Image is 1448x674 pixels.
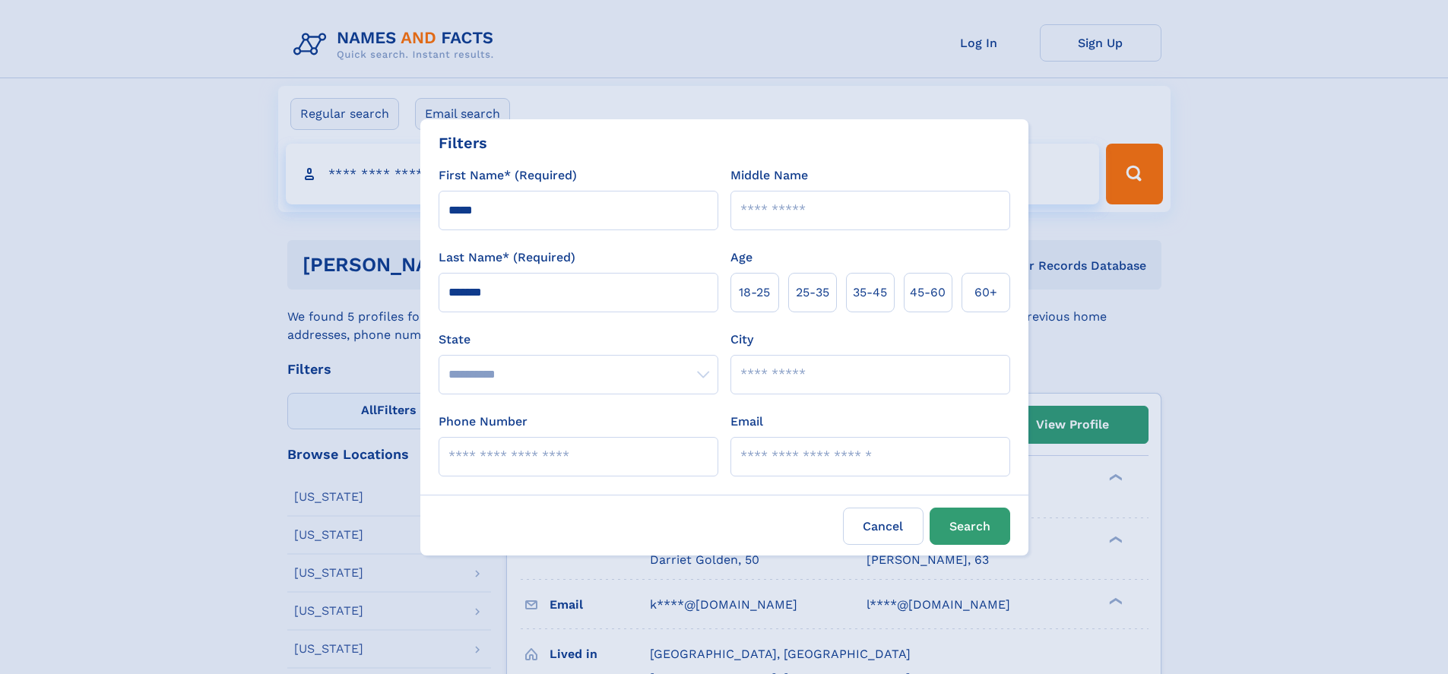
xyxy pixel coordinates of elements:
[796,283,829,302] span: 25‑35
[930,508,1010,545] button: Search
[439,166,577,185] label: First Name* (Required)
[853,283,887,302] span: 35‑45
[730,166,808,185] label: Middle Name
[730,248,753,267] label: Age
[439,331,718,349] label: State
[439,413,528,431] label: Phone Number
[439,131,487,154] div: Filters
[730,331,753,349] label: City
[439,248,575,267] label: Last Name* (Required)
[910,283,946,302] span: 45‑60
[730,413,763,431] label: Email
[739,283,770,302] span: 18‑25
[974,283,997,302] span: 60+
[843,508,924,545] label: Cancel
